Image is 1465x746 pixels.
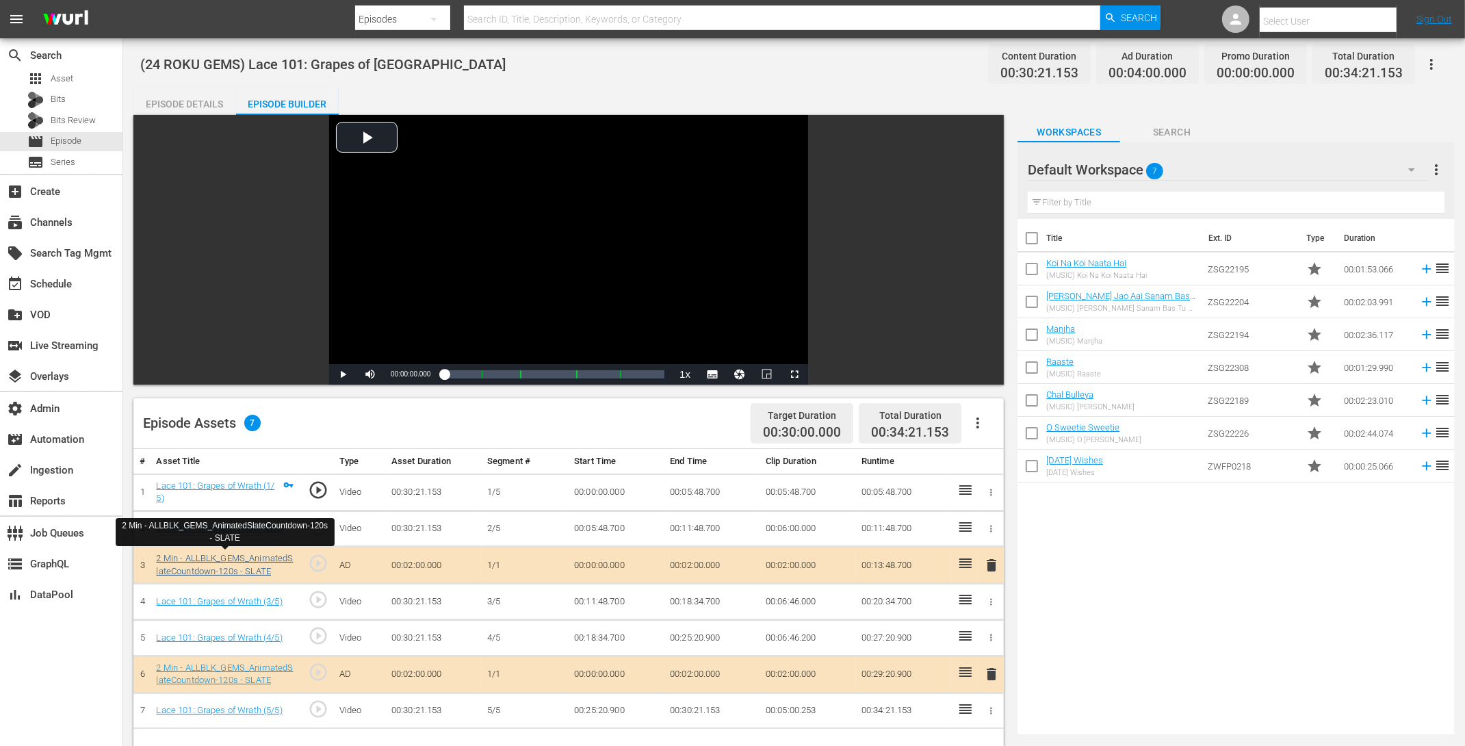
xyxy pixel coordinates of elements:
td: AD [334,547,386,584]
span: Promo [1306,326,1323,343]
th: # [133,449,151,474]
span: 7 [244,415,261,431]
td: 00:05:48.700 [760,474,856,511]
td: 4/5 [482,620,569,656]
div: Promo Duration [1217,47,1295,66]
button: Subtitles [699,364,726,385]
td: 1/5 [482,474,569,511]
th: Runtime [856,449,952,474]
td: 00:02:00.000 [664,547,760,584]
td: 2 [133,511,151,547]
td: 00:25:20.900 [664,620,760,656]
span: Channels [7,214,23,231]
td: 00:00:00.000 [569,656,664,693]
span: Promo [1306,458,1323,474]
td: 00:30:21.153 [386,584,482,620]
button: Fullscreen [781,364,808,385]
td: 00:00:00.000 [569,547,664,584]
span: play_circle_outline [308,699,328,719]
span: VOD [7,307,23,323]
th: Asset Duration [386,449,482,474]
td: 00:01:53.066 [1338,253,1414,285]
td: 5 [133,620,151,656]
span: Automation [7,431,23,448]
td: 00:02:44.074 [1338,417,1414,450]
a: Raaste [1046,357,1074,367]
button: more_vert [1428,153,1444,186]
div: Ad Duration [1109,47,1187,66]
td: Video [334,693,386,729]
th: Start Time [569,449,664,474]
td: 00:02:03.991 [1338,285,1414,318]
td: ZWFP0218 [1202,450,1301,483]
svg: Add to Episode [1419,294,1434,309]
th: Asset Title [151,449,298,474]
span: reorder [1434,424,1451,441]
td: 1/1 [482,547,569,584]
td: 00:01:29.990 [1338,351,1414,384]
td: 6 [133,656,151,693]
div: Bits Review [27,112,44,129]
span: Series [27,154,44,170]
a: 2 Min - ALLBLK_GEMS_AnimatedSlateCountdown-120s - SLATE [156,663,293,686]
svg: Add to Episode [1419,360,1434,375]
a: Lace 101: Grapes of Wrath (4/5) [156,632,282,643]
td: 00:02:36.117 [1338,318,1414,351]
td: Video [334,620,386,656]
svg: Add to Episode [1419,261,1434,276]
span: delete [983,666,1000,682]
th: Type [334,449,386,474]
button: Jump To Time [726,364,753,385]
span: Promo [1306,392,1323,409]
span: 00:30:00.000 [763,425,841,441]
span: Reports [7,493,23,509]
a: 2 Min - ALLBLK_GEMS_AnimatedSlateCountdown-120s - SLATE [156,553,293,576]
span: reorder [1434,359,1451,375]
div: Content Duration [1000,47,1078,66]
span: Admin [7,400,23,417]
span: Search Tag Mgmt [7,245,23,261]
span: Promo [1306,294,1323,310]
th: Ext. ID [1200,219,1298,257]
a: Lace 101: Grapes of Wrath (5/5) [156,705,282,715]
a: Koi Na Koi Naata Hai [1046,258,1126,268]
a: [DATE] Wishes [1046,455,1103,465]
span: Create [7,183,23,200]
div: [DATE] Wishes [1046,468,1103,477]
td: ZSG22189 [1202,384,1301,417]
th: Duration [1336,219,1418,257]
td: ZSG22308 [1202,351,1301,384]
td: 1/1 [482,656,569,693]
td: Video [334,511,386,547]
td: Video [334,474,386,511]
td: 00:05:00.253 [760,693,856,729]
div: Progress Bar [444,370,664,378]
div: Bits [27,92,44,108]
span: 00:00:00.000 [1217,66,1295,81]
button: Playback Rate [671,364,699,385]
td: 00:02:00.000 [664,656,760,693]
td: 3/5 [482,584,569,620]
button: Search [1100,5,1161,30]
span: Asset [27,70,44,87]
div: Video Player [329,115,808,385]
svg: Add to Episode [1419,426,1434,441]
div: (MUSIC) [PERSON_NAME] [1046,402,1135,411]
span: Search [1121,5,1157,30]
td: 00:30:21.153 [386,474,482,511]
span: Search [1120,124,1223,141]
td: 4 [133,584,151,620]
span: reorder [1434,260,1451,276]
td: AD [334,656,386,693]
span: Series [51,155,75,169]
button: Episode Details [133,88,236,115]
span: play_circle_outline [308,626,328,646]
button: delete [983,555,1000,575]
span: Bits [51,92,66,106]
button: Play [329,364,356,385]
td: ZSG22195 [1202,253,1301,285]
span: reorder [1434,457,1451,474]
td: 00:00:25.066 [1338,450,1414,483]
div: Episode Builder [236,88,339,120]
div: (MUSIC) Manjha [1046,337,1102,346]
